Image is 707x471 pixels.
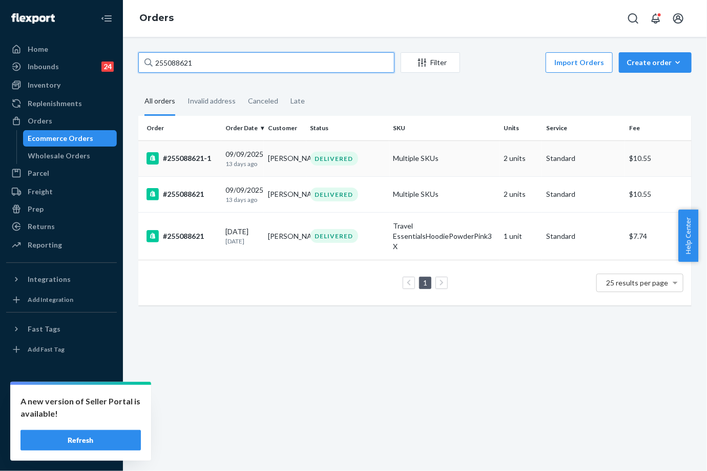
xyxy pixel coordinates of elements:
div: Add Integration [28,295,73,304]
div: DELIVERED [310,229,358,243]
div: Create order [627,57,684,68]
div: Orders [28,116,52,126]
div: Reporting [28,240,62,250]
a: Wholesale Orders [23,148,117,164]
div: 09/09/2025 [225,149,260,168]
a: Parcel [6,165,117,181]
button: Open account menu [668,8,689,29]
th: SKU [389,116,500,140]
p: A new version of Seller Portal is available! [20,395,141,420]
td: $7.74 [625,212,692,260]
div: Wholesale Orders [28,151,91,161]
button: Fast Tags [6,321,117,337]
a: Add Integration [6,292,117,308]
div: Freight [28,187,53,197]
div: 24 [101,62,114,72]
div: DELIVERED [310,188,358,201]
th: Service [542,116,625,140]
p: Standard [546,189,621,199]
div: Late [290,88,305,114]
a: Orders [6,113,117,129]
td: [PERSON_NAME] [264,140,306,176]
div: Customer [268,124,302,132]
a: Inbounds24 [6,58,117,75]
div: #255088621 [147,188,217,200]
td: Multiple SKUs [389,176,500,212]
button: Filter [401,52,460,73]
td: Multiple SKUs [389,140,500,176]
button: Open notifications [646,8,666,29]
button: Help Center [678,210,698,262]
button: Refresh [20,430,141,450]
td: [PERSON_NAME] [264,176,306,212]
div: Replenishments [28,98,82,109]
div: 09/09/2025 [225,185,260,204]
input: Search orders [138,52,394,73]
span: 25 results per page [607,278,669,287]
a: Help Center [6,425,117,441]
a: Replenishments [6,95,117,112]
div: #255088621 [147,230,217,242]
div: Home [28,44,48,54]
th: Units [500,116,543,140]
div: Inbounds [28,62,59,72]
td: 2 units [500,176,543,212]
button: Create order [619,52,692,73]
th: Status [306,116,389,140]
td: $10.55 [625,176,692,212]
div: Prep [28,204,44,214]
div: Canceled [248,88,278,114]
button: Integrations [6,271,117,288]
a: Inventory [6,77,117,93]
a: Reporting [6,237,117,253]
div: Fast Tags [28,324,60,334]
div: Invalid address [188,88,236,114]
a: Freight [6,183,117,200]
div: DELIVERED [310,152,358,166]
button: Give Feedback [6,442,117,459]
div: Filter [401,57,460,68]
td: $10.55 [625,140,692,176]
a: Settings [6,390,117,406]
a: Page 1 is your current page [421,278,429,287]
button: Close Navigation [96,8,117,29]
td: 2 units [500,140,543,176]
td: [PERSON_NAME] [264,212,306,260]
th: Order [138,116,221,140]
div: [DATE] [225,227,260,245]
div: Returns [28,221,55,232]
p: Standard [546,231,621,241]
div: Inventory [28,80,60,90]
button: Open Search Box [623,8,643,29]
div: All orders [144,88,175,116]
p: [DATE] [225,237,260,245]
a: Prep [6,201,117,217]
ol: breadcrumbs [131,4,182,33]
th: Order Date [221,116,264,140]
div: Integrations [28,274,71,284]
img: Flexport logo [11,13,55,24]
a: Add Fast Tag [6,341,117,358]
div: Add Fast Tag [28,345,65,354]
th: Fee [625,116,692,140]
div: Parcel [28,168,49,178]
div: Ecommerce Orders [28,133,94,144]
a: Ecommerce Orders [23,130,117,147]
p: 13 days ago [225,195,260,204]
a: Returns [6,218,117,235]
button: Import Orders [546,52,613,73]
div: Travel EssentialsHoodiePowderPink3X [393,221,496,252]
a: Orders [139,12,174,24]
a: Home [6,41,117,57]
a: Talk to Support [6,407,117,424]
div: #255088621-1 [147,152,217,165]
p: Standard [546,153,621,163]
td: 1 unit [500,212,543,260]
p: 13 days ago [225,159,260,168]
